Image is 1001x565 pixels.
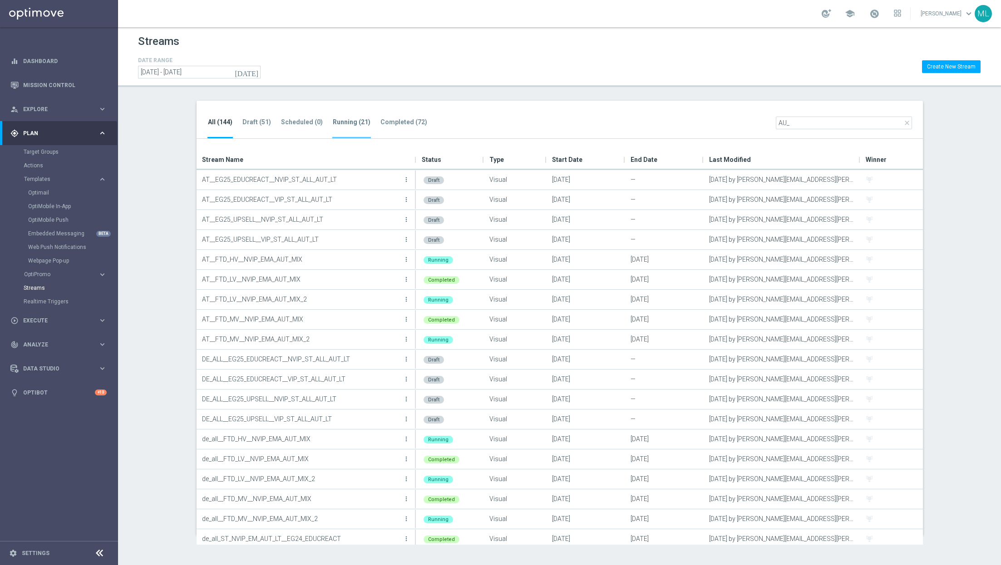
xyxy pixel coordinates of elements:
[704,429,860,449] div: [DATE] by [PERSON_NAME][EMAIL_ADDRESS][PERSON_NAME][DOMAIN_NAME]
[484,290,547,309] div: Visual
[704,210,860,229] div: [DATE] by [PERSON_NAME][EMAIL_ADDRESS][PERSON_NAME][DOMAIN_NAME]
[202,193,401,206] p: AT__EG25_EDUCREACT__VIP_ST_ALL_AUT_LT
[10,365,98,373] div: Data Studio
[776,117,912,129] input: Quick find Stream
[403,475,410,482] i: more_vert
[547,449,625,469] div: [DATE]
[625,509,704,529] div: [DATE]
[202,151,243,169] span: Stream Name
[28,244,94,251] a: Web Push Notifications
[704,529,860,549] div: [DATE] by [PERSON_NAME][EMAIL_ADDRESS][PERSON_NAME][DOMAIN_NAME]
[98,364,107,373] i: keyboard_arrow_right
[402,250,411,268] button: more_vert
[484,370,547,389] div: Visual
[402,350,411,368] button: more_vert
[484,449,547,469] div: Visual
[625,330,704,349] div: [DATE]
[28,240,117,254] div: Web Push Notifications
[403,375,410,383] i: more_vert
[402,330,411,348] button: more_vert
[424,476,453,483] div: Running
[403,356,410,363] i: more_vert
[402,190,411,209] button: more_vert
[704,190,860,209] div: [DATE] by [PERSON_NAME][EMAIL_ADDRESS][PERSON_NAME][DOMAIN_NAME]
[484,310,547,329] div: Visual
[484,330,547,349] div: Visual
[424,536,459,543] div: Completed
[631,151,657,169] span: End Date
[484,210,547,229] div: Visual
[9,549,17,557] i: settings
[625,290,704,309] div: [DATE]
[547,330,625,349] div: [DATE]
[403,176,410,183] i: more_vert
[484,469,547,489] div: Visual
[402,510,411,528] button: more_vert
[281,118,323,126] tab-header: Scheduled (0)
[28,257,94,264] a: Webpage Pop-up
[403,515,410,522] i: more_vert
[10,341,19,349] i: track_changes
[24,284,94,292] a: Streams
[484,509,547,529] div: Visual
[403,535,410,542] i: more_vert
[28,230,94,237] a: Embedded Messaging
[625,489,704,509] div: [DATE]
[424,276,459,284] div: Completed
[402,370,411,388] button: more_vert
[424,176,444,184] div: Draft
[704,270,860,289] div: [DATE] by [PERSON_NAME][EMAIL_ADDRESS][PERSON_NAME][DOMAIN_NAME]
[424,256,453,264] div: Running
[24,298,94,305] a: Realtime Triggers
[704,370,860,389] div: [DATE] by [PERSON_NAME][EMAIL_ADDRESS][PERSON_NAME][DOMAIN_NAME]
[964,9,974,19] span: keyboard_arrow_down
[202,332,401,346] p: AT__FTD_MV__NVIP_EMA_AUT_MIX_2
[402,490,411,508] button: more_vert
[202,492,401,506] p: de_all__FTD_MV__NVIP_EMA_AUT_MIX
[403,455,410,463] i: more_vert
[10,380,107,404] div: Optibot
[28,200,117,213] div: OptiMobile In-App
[24,159,117,172] div: Actions
[403,296,410,303] i: more_vert
[28,189,94,196] a: Optimail
[704,230,860,249] div: [DATE] by [PERSON_NAME][EMAIL_ADDRESS][PERSON_NAME][DOMAIN_NAME]
[625,429,704,449] div: [DATE]
[547,310,625,329] div: [DATE]
[10,341,107,348] button: track_changes Analyze keyboard_arrow_right
[402,270,411,288] button: more_vert
[403,395,410,403] i: more_vert
[24,271,107,278] button: OptiPromo keyboard_arrow_right
[424,196,444,204] div: Draft
[10,105,19,113] i: person_search
[403,276,410,283] i: more_vert
[552,151,582,169] span: Start Date
[202,233,401,246] p: AT__EG25_UPSELL__VIP_ST_ALL_AUT_LT
[547,350,625,369] div: [DATE]
[402,470,411,488] button: more_vert
[10,130,107,137] div: gps_fixed Plan keyboard_arrow_right
[424,516,453,523] div: Running
[98,316,107,325] i: keyboard_arrow_right
[424,316,459,324] div: Completed
[402,310,411,328] button: more_vert
[424,376,444,384] div: Draft
[202,273,401,286] p: AT__FTD_LV__NVIP_EMA_AUT_MIX
[202,213,401,226] p: AT__EG25_UPSELL__NVIP_ST_ALL_AUT_LT
[380,118,427,126] tab-header: Completed (72)
[28,213,117,227] div: OptiMobile Push
[484,170,547,190] div: Visual
[10,341,98,349] div: Analyze
[975,5,992,22] div: ML
[202,173,401,186] p: AT__EG25_EDUCREACT__NVIP_ST_ALL_AUT_LT
[403,415,410,423] i: more_vert
[22,550,49,556] a: Settings
[709,151,751,169] span: Last Modified
[547,370,625,389] div: [DATE]
[24,176,98,182] div: Templates
[23,107,98,112] span: Explore
[704,350,860,369] div: [DATE] by [PERSON_NAME][EMAIL_ADDRESS][PERSON_NAME][DOMAIN_NAME]
[402,530,411,548] button: more_vert
[28,203,94,210] a: OptiMobile In-App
